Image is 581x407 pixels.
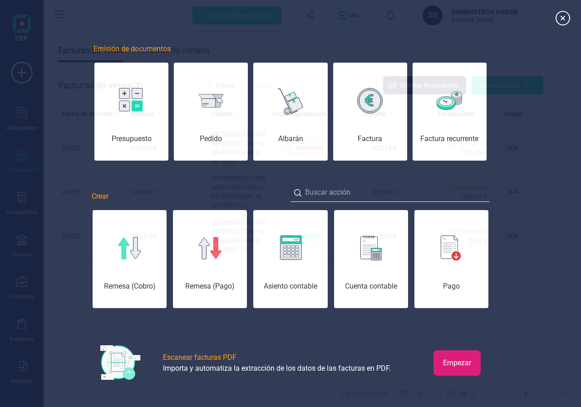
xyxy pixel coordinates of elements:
[253,281,327,292] div: Asiento contable
[360,235,382,261] img: img-cuenta-contable.svg
[94,44,171,54] span: Emisión de documentos
[333,133,407,144] div: Factura
[253,133,327,144] div: Albarán
[118,237,142,260] img: img-remesa-cobro.svg
[93,281,167,292] div: Remesa (Cobro)
[119,88,144,114] img: img-presupuesto.svg
[94,133,168,144] div: Presupuesto
[92,191,108,202] span: Crear
[173,281,247,292] div: Remesa (Pago)
[100,345,141,381] img: img-escanear-facturas-pdf.svg
[433,350,481,376] button: Empezar
[278,85,303,116] img: img-albaran.svg
[441,235,462,261] img: img-pago.svg
[163,363,391,374] div: Importa y automatiza la extracción de los datos de las facturas en PDF.
[414,281,488,292] div: Pago
[279,235,302,261] img: img-asiento-contable.svg
[198,94,224,108] img: img-pedido.svg
[198,237,222,260] img: img-remesa-pago.svg
[357,88,383,113] img: img-factura.svg
[334,281,408,292] div: Cuenta contable
[437,91,462,110] img: img-factura-recurrente.svg
[163,352,236,363] div: Escanear facturas PDF
[413,133,487,144] div: Factura recurrente
[174,133,248,144] div: Pedido
[290,183,489,202] input: Buscar acción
